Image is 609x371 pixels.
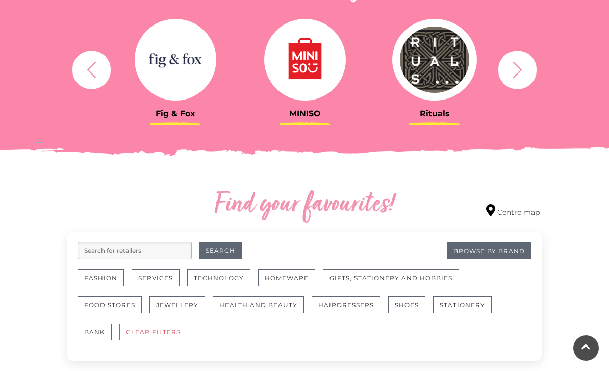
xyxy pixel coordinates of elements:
a: Homeware [258,269,323,296]
button: CLEAR FILTERS [119,324,187,340]
button: Health and Beauty [213,296,304,313]
a: Fashion [78,269,132,296]
button: Jewellery [149,296,205,313]
h3: Rituals [377,109,492,118]
a: CLEAR FILTERS [119,324,195,351]
button: Homeware [258,269,315,286]
a: Browse By Brand [447,242,531,259]
a: Centre map [486,204,540,218]
a: Fig & Fox [118,19,233,118]
h3: Fig & Fox [118,109,233,118]
a: Shoes [388,296,433,324]
button: Services [132,269,180,286]
button: Hairdressers [312,296,380,313]
a: Bank [78,324,119,351]
button: Bank [78,324,112,340]
h2: Find your favourites! [149,189,460,221]
a: Rituals [377,19,492,118]
a: Gifts, Stationery and Hobbies [323,269,467,296]
a: MINISO [248,19,362,118]
button: Food Stores [78,296,142,313]
button: Technology [187,269,250,286]
input: Search for retailers [78,242,192,259]
a: Technology [187,269,258,296]
a: Stationery [433,296,499,324]
button: Gifts, Stationery and Hobbies [323,269,459,286]
button: Shoes [388,296,425,313]
a: Jewellery [149,296,213,324]
a: Hairdressers [312,296,388,324]
a: Food Stores [78,296,149,324]
a: Health and Beauty [213,296,312,324]
button: Stationery [433,296,492,313]
button: Fashion [78,269,124,286]
h3: MINISO [248,109,362,118]
a: Services [132,269,187,296]
button: Search [199,242,242,259]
